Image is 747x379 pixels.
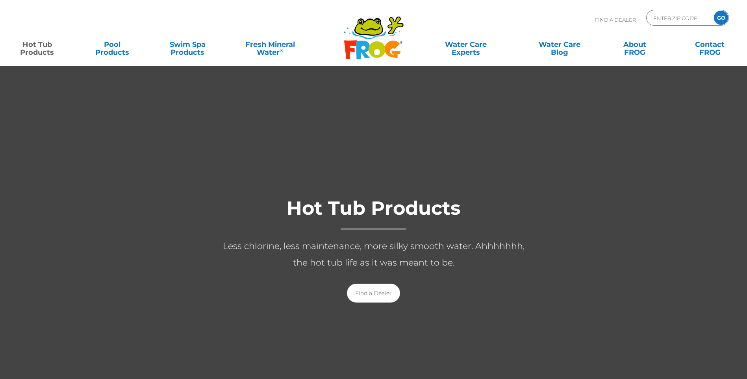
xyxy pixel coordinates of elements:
[83,37,142,52] a: PoolProducts
[419,37,513,52] a: Water CareExperts
[605,37,664,52] a: AboutFROG
[216,238,531,271] p: Less chlorine, less maintenance, more silky smooth water. Ahhhhhhh, the hot tub life as it was me...
[280,47,284,53] sup: ∞
[8,37,67,52] a: Hot TubProducts
[530,37,589,52] a: Water CareBlog
[680,37,739,52] a: ContactFROG
[595,10,636,30] p: Find A Dealer
[714,11,728,25] input: GO
[216,198,531,230] h1: Hot Tub Products
[234,37,307,52] a: Fresh MineralWater∞
[158,37,217,52] a: Swim SpaProducts
[347,284,400,303] a: Find a Dealer
[652,12,706,24] input: Zip Code Form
